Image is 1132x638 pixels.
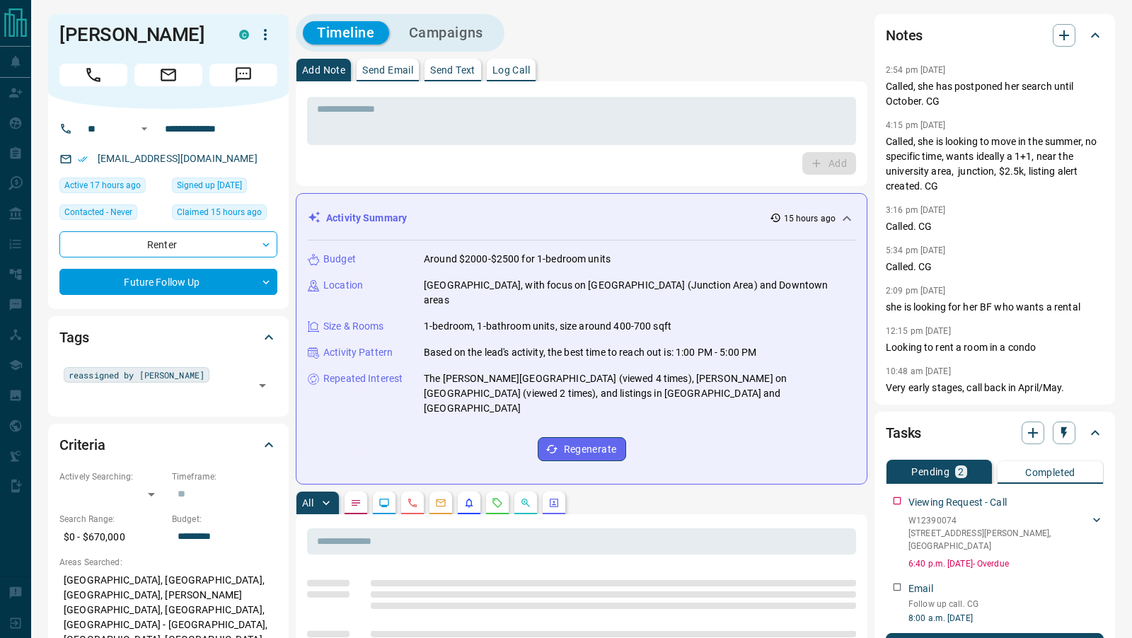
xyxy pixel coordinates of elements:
svg: Requests [492,497,503,509]
div: Fri Feb 01 2019 [172,178,277,197]
p: Areas Searched: [59,556,277,569]
p: $0 - $670,000 [59,526,165,549]
span: Signed up [DATE] [177,178,242,192]
p: 10:48 am [DATE] [886,366,951,376]
div: Mon Sep 15 2025 [59,178,165,197]
button: Regenerate [538,437,626,461]
div: Renter [59,231,277,257]
p: Actively Searching: [59,470,165,483]
p: Activity Pattern [323,345,393,360]
p: Pending [911,467,949,477]
p: Called. CG [886,260,1104,274]
p: Budget: [172,513,277,526]
p: All [302,498,313,508]
p: [GEOGRAPHIC_DATA], with focus on [GEOGRAPHIC_DATA] (Junction Area) and Downtown areas [424,278,855,308]
p: Send Text [430,65,475,75]
svg: Opportunities [520,497,531,509]
div: Criteria [59,428,277,462]
span: Message [209,64,277,86]
span: Email [134,64,202,86]
div: condos.ca [239,30,249,40]
div: Notes [886,18,1104,52]
p: The [PERSON_NAME][GEOGRAPHIC_DATA] (viewed 4 times), [PERSON_NAME] on [GEOGRAPHIC_DATA] (viewed 2... [424,371,855,416]
p: Search Range: [59,513,165,526]
div: W12390074[STREET_ADDRESS][PERSON_NAME],[GEOGRAPHIC_DATA] [908,511,1104,555]
h2: Tasks [886,422,921,444]
p: Viewing Request - Call [908,495,1007,510]
div: Mon Sep 15 2025 [172,204,277,224]
div: Tags [59,320,277,354]
svg: Agent Actions [548,497,560,509]
svg: Listing Alerts [463,497,475,509]
p: Add Note [302,65,345,75]
a: [EMAIL_ADDRESS][DOMAIN_NAME] [98,153,258,164]
p: 2 [958,467,964,477]
div: Activity Summary15 hours ago [308,205,855,231]
p: she is looking for her BF who wants a rental [886,300,1104,315]
button: Campaigns [395,21,497,45]
p: 3:16 pm [DATE] [886,205,946,215]
p: Location [323,278,363,293]
h2: Criteria [59,434,105,456]
svg: Notes [350,497,362,509]
div: Tasks [886,416,1104,450]
div: Future Follow Up [59,269,277,295]
p: 5:34 pm [DATE] [886,245,946,255]
h1: [PERSON_NAME] [59,23,218,46]
p: 2:09 pm [DATE] [886,286,946,296]
p: 15 hours ago [784,212,836,225]
span: Claimed 15 hours ago [177,205,262,219]
p: W12390074 [908,514,1090,527]
svg: Calls [407,497,418,509]
h2: Notes [886,24,923,47]
button: Timeline [303,21,389,45]
span: Contacted - Never [64,205,132,219]
p: Email [908,581,933,596]
p: Follow up call. CG [908,598,1104,610]
p: 2:54 pm [DATE] [886,65,946,75]
p: Called. CG [886,219,1104,234]
p: 1-bedroom, 1-bathroom units, size around 400-700 sqft [424,319,671,334]
svg: Email Verified [78,154,88,164]
span: Call [59,64,127,86]
h2: Tags [59,326,88,349]
p: Based on the lead's activity, the best time to reach out is: 1:00 PM - 5:00 PM [424,345,756,360]
p: Around $2000-$2500 for 1-bedroom units [424,252,611,267]
p: Very early stages, call back in April/May. [886,381,1104,395]
p: Size & Rooms [323,319,384,334]
p: 6:40 p.m. [DATE] - Overdue [908,557,1104,570]
p: Looking to rent a room in a condo [886,340,1104,355]
p: Activity Summary [326,211,407,226]
button: Open [253,376,272,395]
p: 4:15 pm [DATE] [886,120,946,130]
p: [STREET_ADDRESS][PERSON_NAME] , [GEOGRAPHIC_DATA] [908,527,1090,552]
p: Send Email [362,65,413,75]
p: Called, she has postponed her search until October. CG [886,79,1104,109]
p: Called, she is looking to move in the summer, no specific time, wants ideally a 1+1, near the uni... [886,134,1104,194]
svg: Lead Browsing Activity [379,497,390,509]
button: Open [136,120,153,137]
p: 8:00 a.m. [DATE] [908,612,1104,625]
span: reassigned by [PERSON_NAME] [69,368,204,382]
p: Completed [1025,468,1075,477]
p: Budget [323,252,356,267]
p: Repeated Interest [323,371,403,386]
span: Active 17 hours ago [64,178,141,192]
p: Log Call [492,65,530,75]
p: 12:15 pm [DATE] [886,326,951,336]
p: Timeframe: [172,470,277,483]
svg: Emails [435,497,446,509]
